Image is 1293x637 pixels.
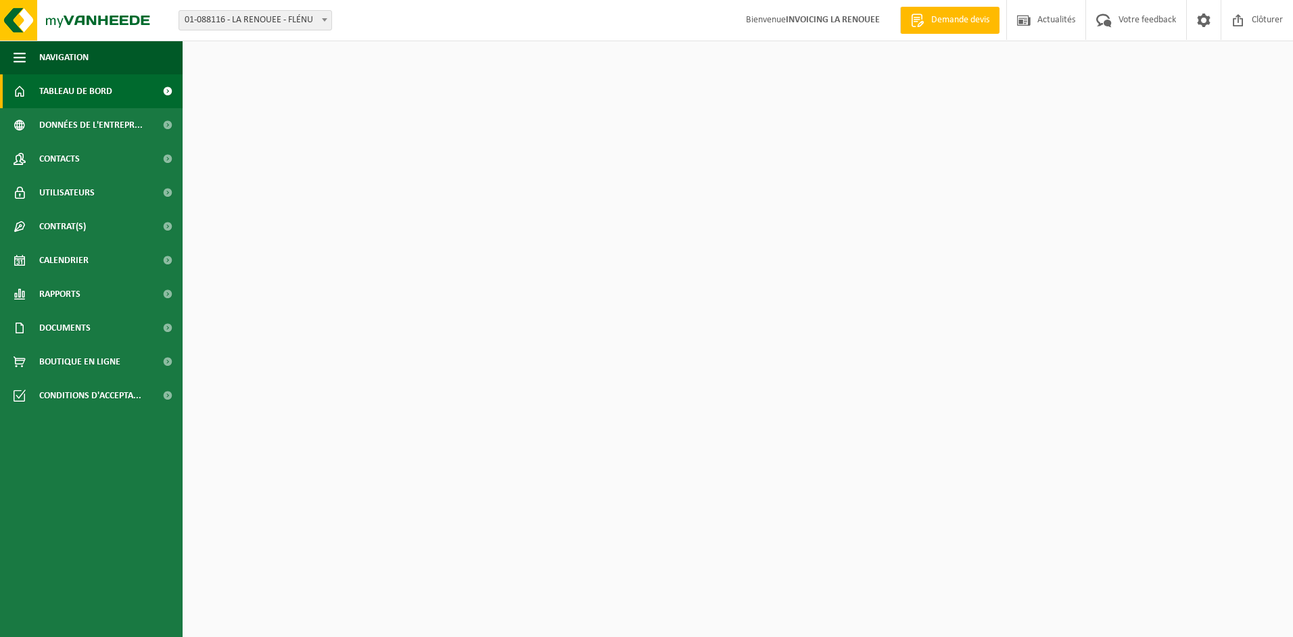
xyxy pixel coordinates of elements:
span: Boutique en ligne [39,345,120,379]
span: Contrat(s) [39,210,86,243]
span: Contacts [39,142,80,176]
span: 01-088116 - LA RENOUEE - FLÉNU [179,11,331,30]
span: Tableau de bord [39,74,112,108]
span: Utilisateurs [39,176,95,210]
span: Navigation [39,41,89,74]
span: Conditions d'accepta... [39,379,141,412]
span: Calendrier [39,243,89,277]
span: Rapports [39,277,80,311]
a: Demande devis [900,7,1000,34]
span: Documents [39,311,91,345]
span: Demande devis [928,14,993,27]
span: 01-088116 - LA RENOUEE - FLÉNU [179,10,332,30]
span: Données de l'entrepr... [39,108,143,142]
strong: INVOICING LA RENOUEE [786,15,880,25]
